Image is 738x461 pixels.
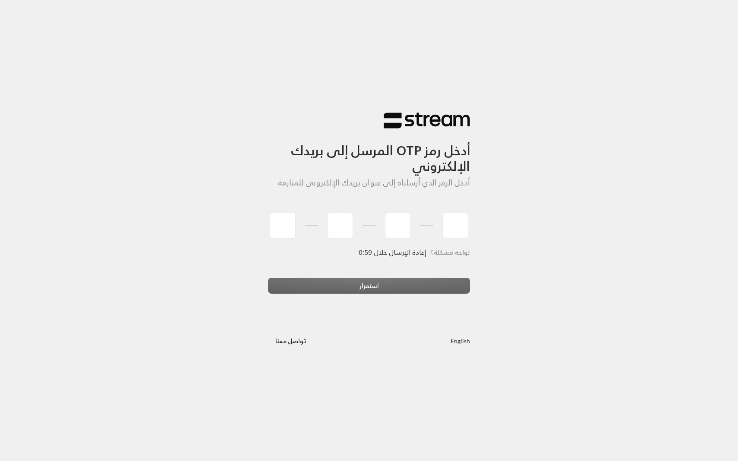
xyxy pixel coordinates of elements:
span: تواجه مشكلة؟ [430,246,470,258]
a: English [451,333,470,349]
span: إعادة الإرسال خلال 0:59 [359,246,426,258]
h5: أدخل الرمز الذي أرسلناه إلى عنوان بريدك الإلكتروني للمتابعة [268,178,470,188]
img: Stream Logo [384,112,470,129]
button: تواصل معنا [268,333,313,349]
a: تواصل معنا [268,336,313,346]
h3: أدخل رمز OTP المرسل إلى بريدك الإلكتروني [268,129,470,174]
